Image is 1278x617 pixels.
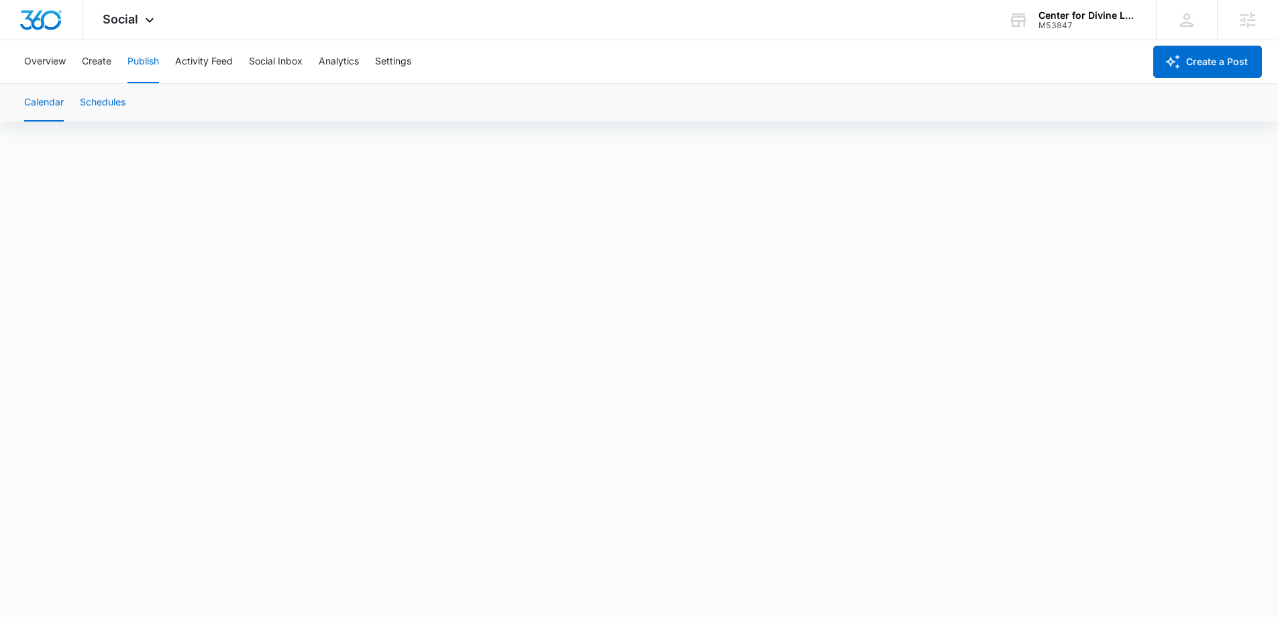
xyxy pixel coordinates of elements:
[1039,10,1136,21] div: account name
[127,40,159,83] button: Publish
[80,84,125,122] button: Schedules
[24,84,64,122] button: Calendar
[1153,46,1262,78] button: Create a Post
[103,12,138,26] span: Social
[82,40,111,83] button: Create
[175,40,233,83] button: Activity Feed
[1039,21,1136,30] div: account id
[24,40,66,83] button: Overview
[319,40,359,83] button: Analytics
[249,40,303,83] button: Social Inbox
[375,40,411,83] button: Settings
